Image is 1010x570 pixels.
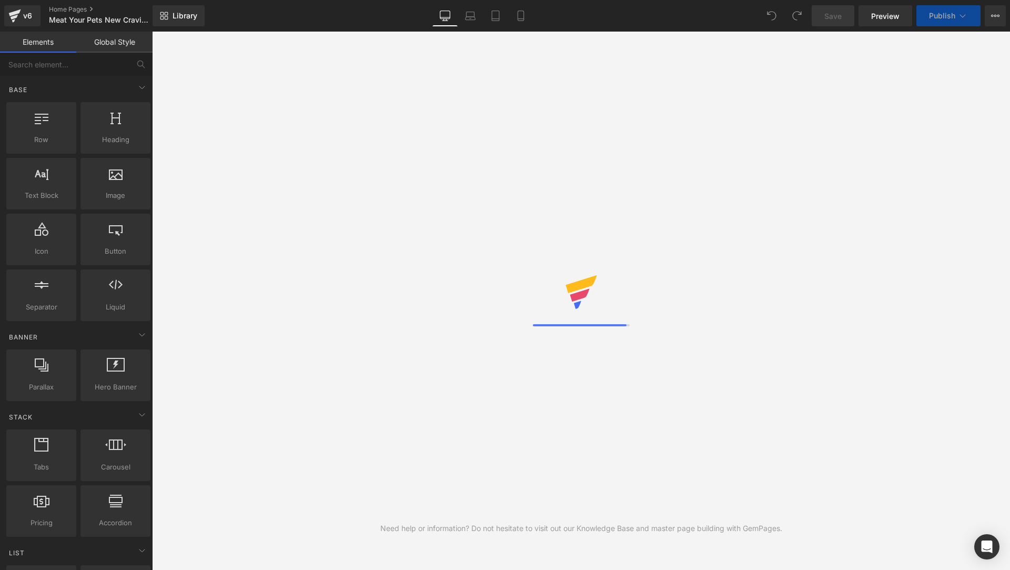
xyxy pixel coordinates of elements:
button: Redo [786,5,807,26]
span: Row [9,134,73,145]
span: List [8,548,26,558]
a: Mobile [508,5,533,26]
span: Separator [9,302,73,313]
span: Meat Your Pets New Craving - Homepage - New [49,16,150,24]
span: Accordion [84,517,147,528]
span: Image [84,190,147,201]
div: v6 [21,9,34,23]
span: Button [84,246,147,257]
a: Preview [858,5,912,26]
span: Heading [84,134,147,145]
div: Open Intercom Messenger [974,534,999,559]
span: Parallax [9,382,73,393]
span: Base [8,85,28,95]
span: Hero Banner [84,382,147,393]
button: Publish [916,5,981,26]
a: v6 [4,5,41,26]
span: Carousel [84,462,147,473]
span: Library [173,11,197,21]
span: Tabs [9,462,73,473]
span: Pricing [9,517,73,528]
span: Liquid [84,302,147,313]
a: Desktop [432,5,458,26]
button: More [985,5,1006,26]
span: Icon [9,246,73,257]
a: Laptop [458,5,483,26]
span: Text Block [9,190,73,201]
a: Global Style [76,32,153,53]
a: Tablet [483,5,508,26]
span: Save [824,11,842,22]
span: Banner [8,332,39,342]
span: Publish [929,12,955,20]
a: New Library [153,5,205,26]
div: Need help or information? Do not hesitate to visit out our Knowledge Base and master page buildin... [380,523,782,534]
button: Undo [761,5,782,26]
span: Stack [8,412,34,422]
a: Home Pages [49,5,170,14]
span: Preview [871,11,900,22]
